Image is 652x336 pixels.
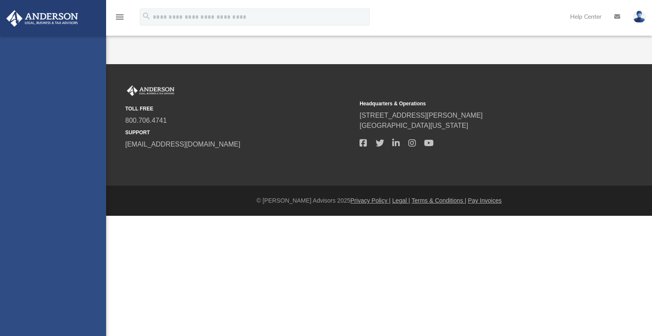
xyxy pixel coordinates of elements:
i: menu [115,12,125,22]
a: Legal | [392,197,410,204]
small: Headquarters & Operations [360,100,588,107]
a: 800.706.4741 [125,117,167,124]
small: SUPPORT [125,129,354,136]
a: Privacy Policy | [351,197,391,204]
a: Pay Invoices [468,197,501,204]
small: TOLL FREE [125,105,354,113]
a: Terms & Conditions | [412,197,467,204]
a: menu [115,16,125,22]
a: [STREET_ADDRESS][PERSON_NAME] [360,112,483,119]
div: © [PERSON_NAME] Advisors 2025 [106,196,652,205]
img: Anderson Advisors Platinum Portal [4,10,81,27]
i: search [142,11,151,21]
img: User Pic [633,11,646,23]
img: Anderson Advisors Platinum Portal [125,85,176,96]
a: [GEOGRAPHIC_DATA][US_STATE] [360,122,468,129]
a: [EMAIL_ADDRESS][DOMAIN_NAME] [125,141,240,148]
